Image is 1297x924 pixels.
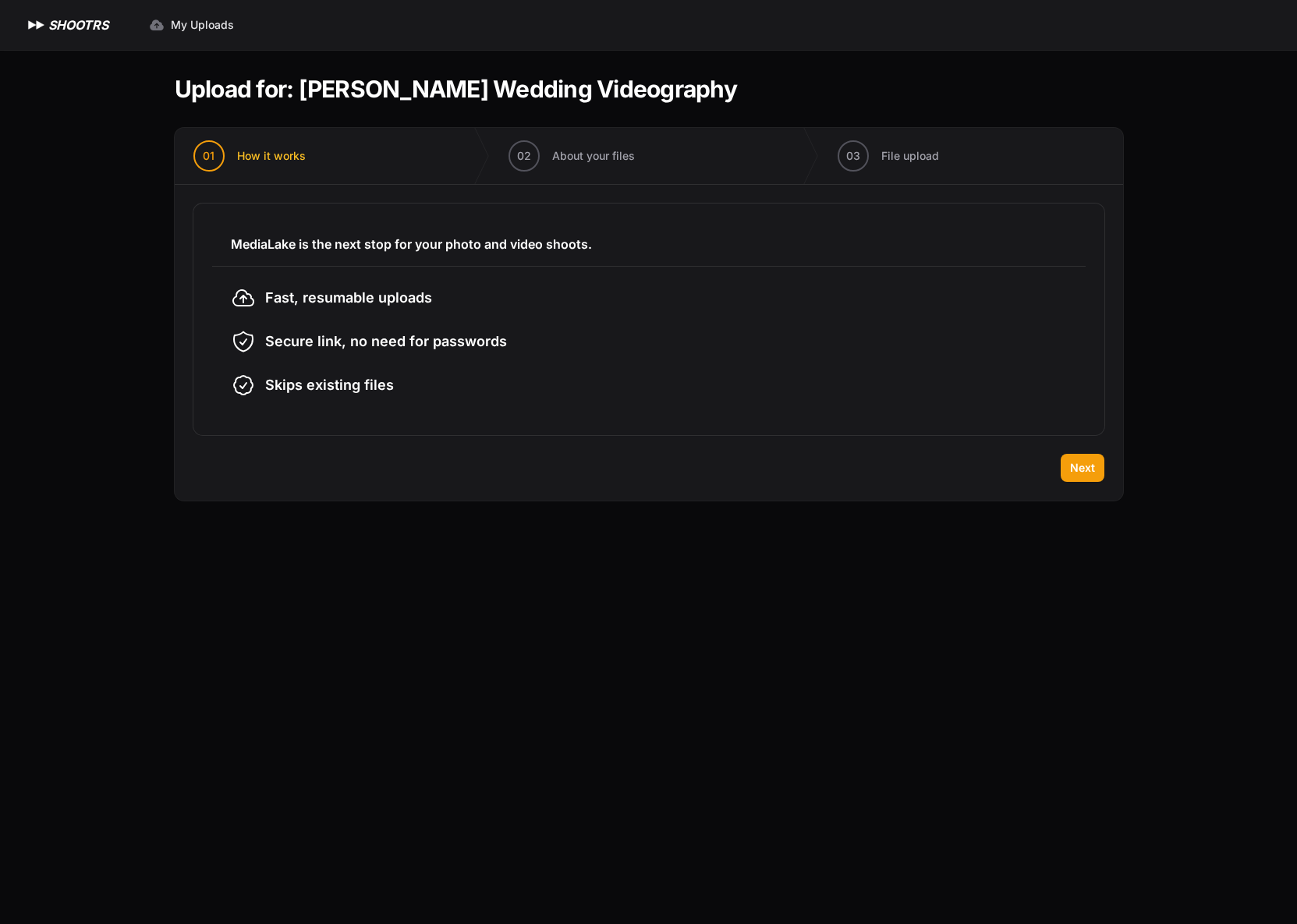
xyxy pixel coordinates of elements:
span: My Uploads [171,17,234,33]
span: Fast, resumable uploads [265,287,432,309]
span: How it works [237,148,306,164]
span: 03 [846,148,860,164]
h1: SHOOTRS [48,16,108,34]
span: 01 [203,148,214,164]
span: 02 [517,148,531,164]
a: SHOOTRS SHOOTRS [25,16,108,34]
h1: Upload for: [PERSON_NAME] Wedding Videography [175,75,737,103]
button: 02 About your files [490,128,654,184]
span: Skips existing files [265,374,394,396]
span: About your files [552,148,635,164]
h3: MediaLake is the next stop for your photo and video shoots. [231,235,1067,253]
span: Next [1070,460,1095,476]
a: My Uploads [140,11,243,39]
button: Next [1061,454,1104,482]
button: 03 File upload [819,128,958,184]
button: 01 How it works [175,128,324,184]
img: SHOOTRS [25,16,48,34]
span: File upload [881,148,939,164]
span: Secure link, no need for passwords [265,331,507,352]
